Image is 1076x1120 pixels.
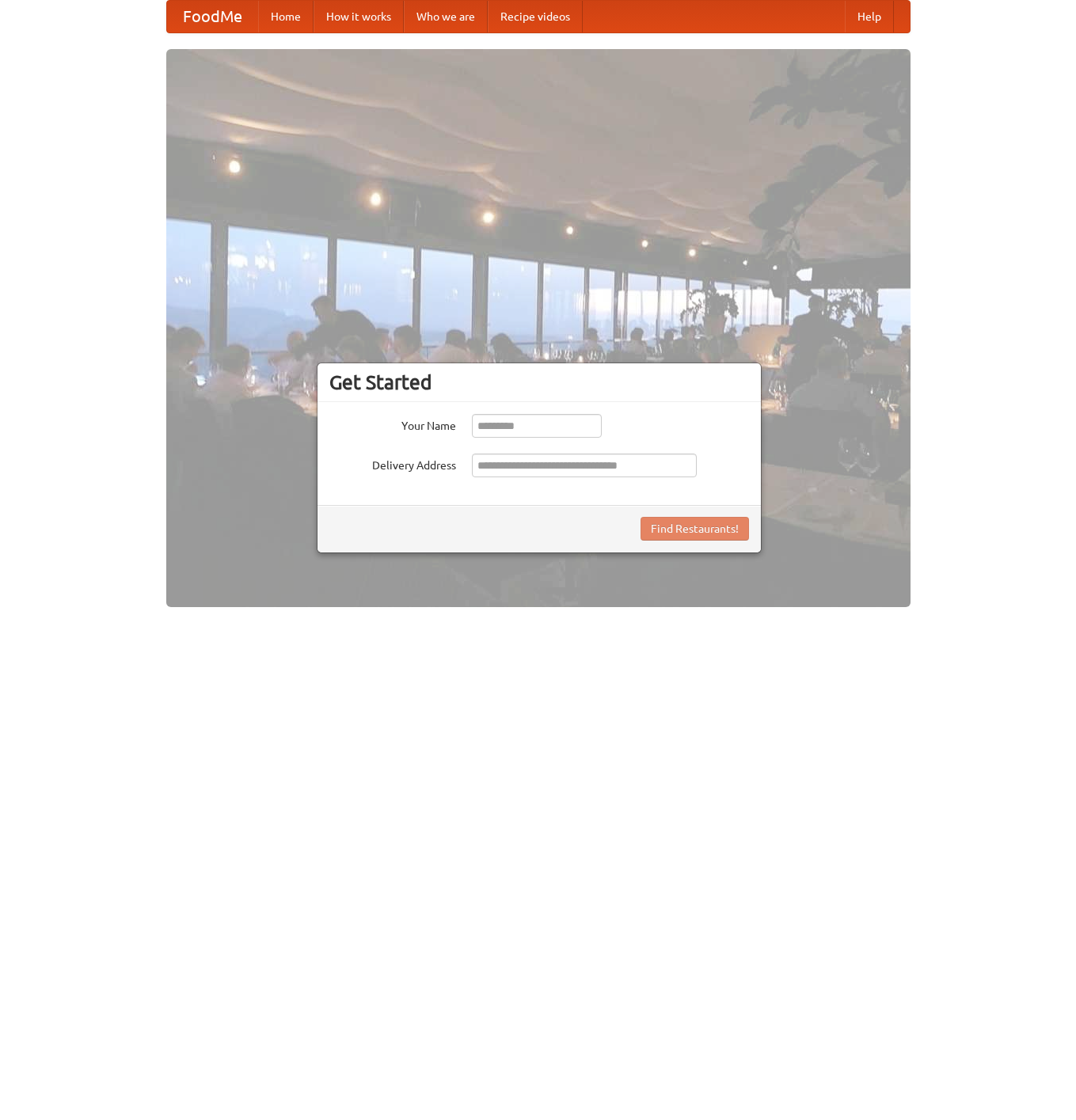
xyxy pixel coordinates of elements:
[641,517,749,541] button: Find Restaurants!
[488,1,583,32] a: Recipe videos
[329,454,456,473] label: Delivery Address
[258,1,314,32] a: Home
[314,1,404,32] a: How it works
[167,1,258,32] a: FoodMe
[329,414,456,434] label: Your Name
[404,1,488,32] a: Who we are
[329,370,749,394] h3: Get Started
[845,1,894,32] a: Help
